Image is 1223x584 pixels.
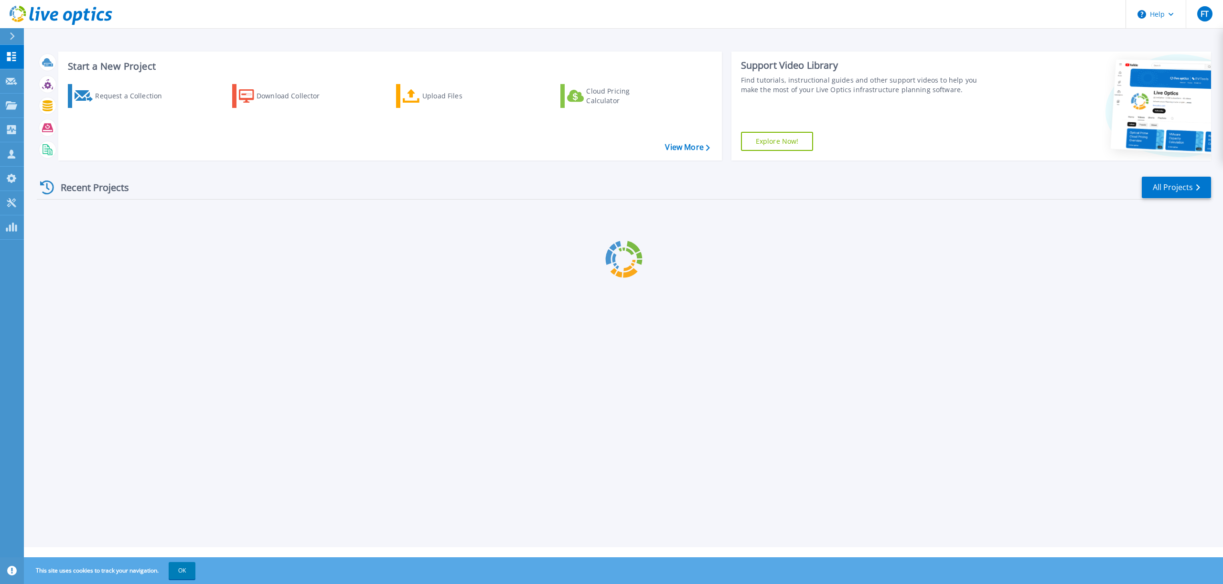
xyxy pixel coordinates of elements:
[95,86,172,106] div: Request a Collection
[560,84,667,108] a: Cloud Pricing Calculator
[396,84,503,108] a: Upload Files
[741,75,989,95] div: Find tutorials, instructional guides and other support videos to help you make the most of your L...
[26,562,195,579] span: This site uses cookies to track your navigation.
[37,176,142,199] div: Recent Projects
[422,86,499,106] div: Upload Files
[68,61,709,72] h3: Start a New Project
[586,86,663,106] div: Cloud Pricing Calculator
[232,84,339,108] a: Download Collector
[1142,177,1211,198] a: All Projects
[1201,10,1209,18] span: FT
[665,143,709,152] a: View More
[169,562,195,579] button: OK
[68,84,174,108] a: Request a Collection
[257,86,333,106] div: Download Collector
[741,59,989,72] div: Support Video Library
[741,132,814,151] a: Explore Now!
